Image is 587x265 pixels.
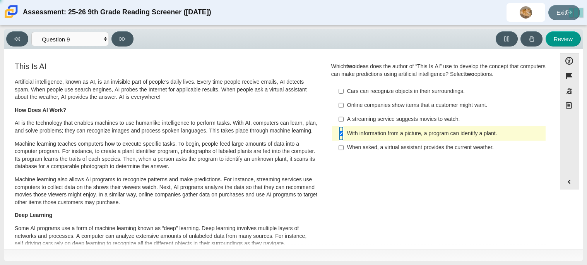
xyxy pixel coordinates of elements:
[520,31,543,46] button: Raise Your Hand
[560,99,579,115] button: Notepad
[347,102,543,109] div: Online companies show items that a customer might want.
[347,144,543,151] div: When asked, a virtual assistant provides the current weather.
[15,78,318,101] p: Artificial intelligence, known as AI, is an invisible part of people’s daily lives. Every time pe...
[15,225,318,248] p: Some AI programs use a form of machine learning known as “deep” learning. Deep learning involves ...
[465,71,474,77] b: two
[560,84,579,99] button: Toggle response masking
[347,88,543,95] div: Cars can recognize objects in their surroundings.
[23,3,211,22] div: Assessment: 25-26 9th Grade Reading Screener ([DATE])
[347,130,543,138] div: With information from a picture, a program can identify a plant.
[560,53,579,68] button: Open Accessibility Menu
[3,3,19,20] img: Carmen School of Science & Technology
[560,68,579,83] button: Flag item
[560,174,579,189] button: Expand menu. Displays the button labels.
[331,63,546,78] div: Which ideas does the author of “This Is AI” use to develop the concept that computers can make pr...
[548,5,580,20] a: Exit
[15,119,318,134] p: AI is the technology that enables machines to use humanlike intelligence to perform tasks. With A...
[346,63,356,70] b: two
[546,31,581,46] button: Review
[8,53,552,246] div: Assessment items
[3,14,19,21] a: Carmen School of Science & Technology
[15,107,66,114] b: How Does AI Work?
[347,115,543,123] div: A streaming service suggests movies to watch.
[15,62,318,71] h3: This Is AI
[15,176,318,206] p: Machine learning also allows AI programs to recognize patterns and make predictions. For instance...
[15,140,318,170] p: Machine learning teaches computers how to execute specific tasks. To begin, people feed large amo...
[15,212,52,219] b: Deep Learning
[520,6,532,19] img: ianna.harrison.5mzQda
